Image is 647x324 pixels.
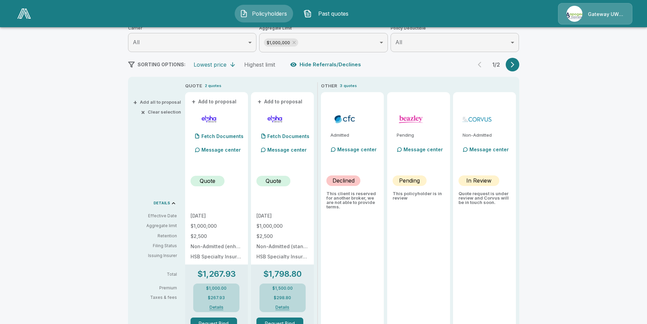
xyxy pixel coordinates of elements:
img: elphacyberenhanced [193,114,225,124]
img: elphacyberstandard [259,114,291,124]
p: Message center [267,146,307,153]
span: + [133,100,137,104]
p: $298.80 [274,296,291,300]
p: Quote [200,177,215,185]
button: Policyholders IconPolicyholders [235,5,293,22]
p: OTHER [321,83,337,89]
p: $1,000.00 [206,286,227,290]
img: corvuscybersurplus [461,114,493,124]
p: Issuing Insurer [133,253,177,259]
img: AA Logo [17,8,31,19]
img: Past quotes Icon [304,10,312,18]
button: +Add to proposal [191,98,238,105]
p: Quote [266,177,281,185]
p: Fetch Documents [267,134,309,139]
span: $1,000,000 [264,39,293,47]
span: All [133,39,140,46]
p: Message center [201,146,241,153]
div: Highest limit [244,61,275,68]
p: Retention [133,233,177,239]
p: [DATE] [256,214,308,218]
p: quotes [344,83,357,89]
p: 3 [340,83,342,89]
p: Aggregate limit [133,223,177,229]
span: Policyholders [251,10,288,18]
button: Details [269,305,296,309]
p: Non-Admitted (enhanced) [191,244,242,249]
p: $1,000,000 [191,224,242,228]
p: $1,500.00 [272,286,293,290]
p: Message center [403,146,443,153]
p: $2,500 [256,234,308,239]
p: Fetch Documents [201,134,244,139]
p: Pending [397,133,445,137]
p: $1,000,000 [256,224,308,228]
span: SORTING OPTIONS: [138,62,185,67]
p: Taxes & fees [133,295,182,300]
p: DETAILS [154,201,170,205]
p: $2,500 [191,234,242,239]
p: Declined [333,176,355,185]
button: ×Clear selection [142,110,181,114]
span: + [192,99,196,104]
span: Aggregate Limit [259,25,388,32]
img: Policyholders Icon [240,10,248,18]
p: This policyholder is in review [393,191,445,200]
p: Effective Date [133,213,177,219]
p: Total [133,272,182,276]
p: Message center [337,146,377,153]
button: +Add to proposal [256,98,304,105]
p: $1,267.93 [197,270,236,278]
span: Past quotes [314,10,352,18]
p: QUOTE [185,83,202,89]
div: Lowest price [194,61,227,68]
span: × [141,110,145,114]
p: This client is reserved for another broker, we are not able to provide terms. [326,191,378,209]
p: 2 quotes [205,83,221,89]
p: Pending [399,176,420,185]
span: Policy Deductible [391,25,519,32]
span: Carrier [128,25,257,32]
span: All [395,39,402,46]
p: $1,798.80 [263,270,302,278]
span: + [257,99,262,104]
p: In Review [466,176,491,185]
img: beazleycyber [395,114,427,124]
img: cfccyberadmitted [329,114,361,124]
p: Message center [469,146,509,153]
p: 1 / 2 [489,62,503,67]
p: HSB Specialty Insurance Company: rated "A++" by A.M. Best (20%), AXIS Surplus Insurance Company: ... [191,254,242,259]
button: Details [203,305,230,309]
p: Non-Admitted [463,133,510,137]
button: +Add all to proposal [134,100,181,104]
div: $1,000,000 [264,38,298,47]
button: Past quotes IconPast quotes [299,5,357,22]
p: [DATE] [191,214,242,218]
button: Hide Referrals/Declines [289,58,364,71]
p: Non-Admitted (standard) [256,244,308,249]
p: Premium [133,286,182,290]
p: Admitted [330,133,378,137]
p: Filing Status [133,243,177,249]
p: $267.93 [208,296,225,300]
p: HSB Specialty Insurance Company: rated "A++" by A.M. Best (20%), AXIS Surplus Insurance Company: ... [256,254,308,259]
p: Quote request is under review and Corvus will be in touch soon. [459,191,510,205]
